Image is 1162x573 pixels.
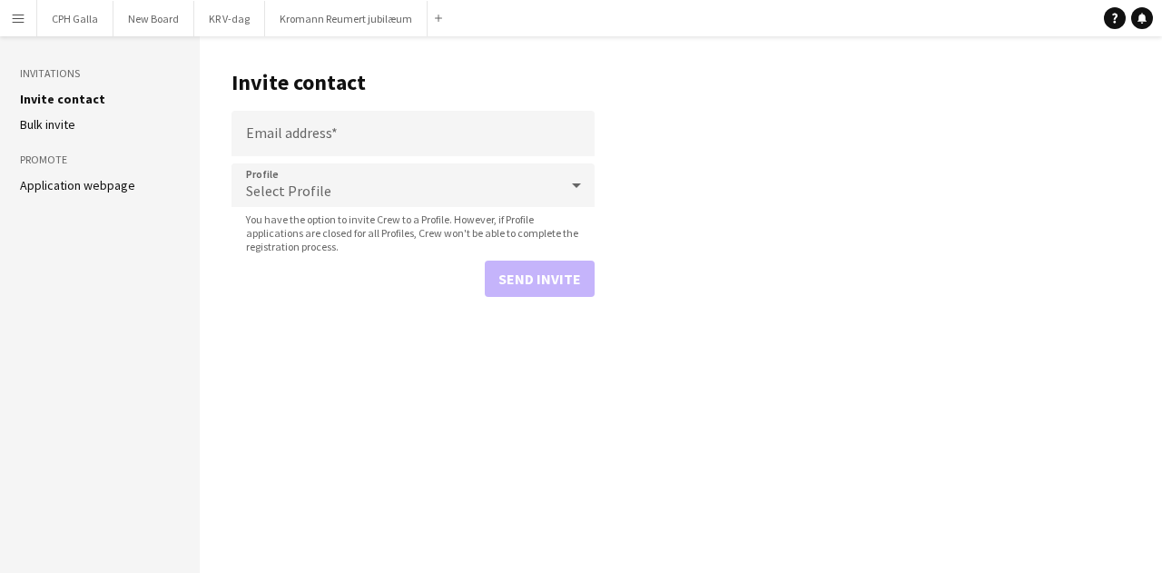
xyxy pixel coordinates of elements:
[246,182,331,200] span: Select Profile
[113,1,194,36] button: New Board
[265,1,428,36] button: Kromann Reumert jubilæum
[194,1,265,36] button: KR V-dag
[20,177,135,193] a: Application webpage
[231,69,595,96] h1: Invite contact
[20,65,180,82] h3: Invitations
[231,212,595,253] span: You have the option to invite Crew to a Profile. However, if Profile applications are closed for ...
[20,91,105,107] a: Invite contact
[20,152,180,168] h3: Promote
[37,1,113,36] button: CPH Galla
[20,116,75,133] a: Bulk invite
